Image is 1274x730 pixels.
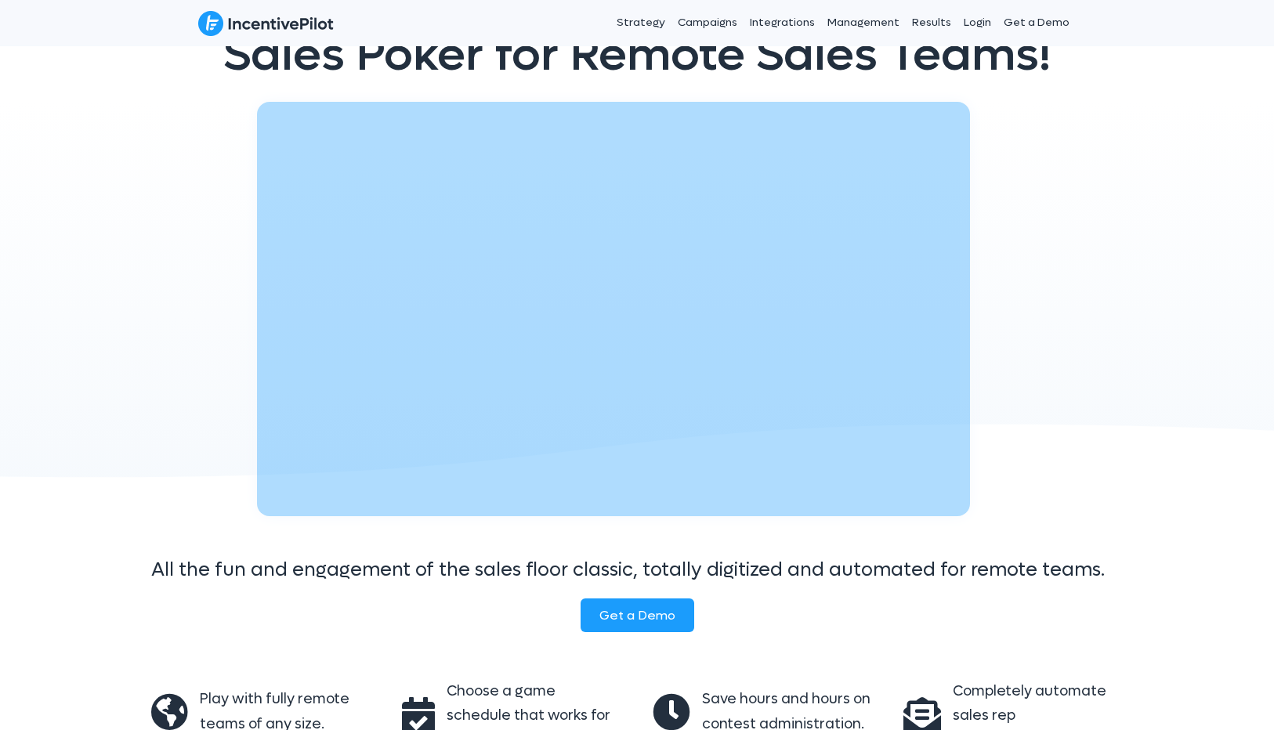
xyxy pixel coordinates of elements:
[997,3,1076,42] a: Get a Demo
[581,598,694,632] a: Get a Demo
[502,3,1076,42] nav: Header Menu
[610,3,671,42] a: Strategy
[599,607,675,623] span: Get a Demo
[744,3,821,42] a: Integrations
[671,3,744,42] a: Campaigns
[906,3,957,42] a: Results
[151,555,1123,585] p: All the fun and engagement of the sales floor classic, totally digitized and automated for remote...
[957,3,997,42] a: Login
[223,24,1051,85] span: Sales Poker for Remote Sales Teams!
[198,10,334,37] img: IncentivePilot
[821,3,906,42] a: Management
